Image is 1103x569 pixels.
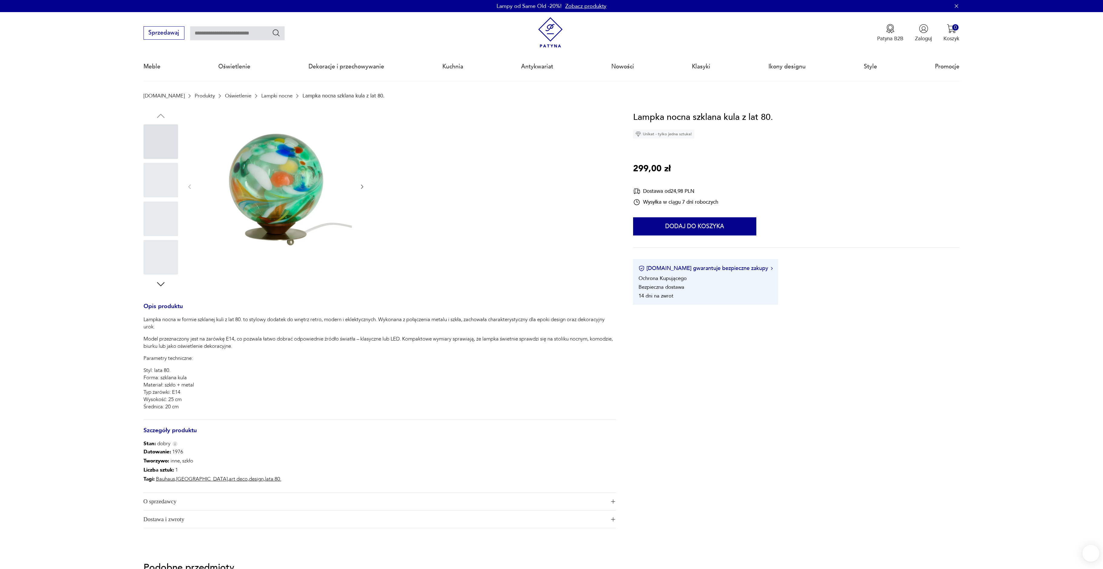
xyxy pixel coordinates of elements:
a: [GEOGRAPHIC_DATA] [176,475,228,482]
a: design [249,475,264,482]
p: Model przeznaczony jest na żarówkę E14, co pozwala łatwo dobrać odpowiednie źródło światła – klas... [144,335,616,350]
a: Promocje [935,53,959,81]
h3: Opis produktu [144,304,616,316]
a: Nowości [611,53,634,81]
b: Stan: [144,440,156,447]
li: Ochrona Kupującego [639,275,687,282]
span: dobry [144,440,170,447]
p: Lampy od Same Old -20%! [497,2,562,10]
img: Ikonka użytkownika [919,24,928,33]
span: O sprzedawcy [144,493,606,510]
a: Oświetlenie [218,53,250,81]
li: Bezpieczna dostawa [639,284,684,291]
a: Dekoracje i przechowywanie [309,53,384,81]
a: Meble [144,53,160,81]
button: Ikona plusaO sprzedawcy [144,493,616,510]
a: Ikony designu [768,53,806,81]
iframe: Smartsupp widget button [1082,545,1099,562]
b: Tagi: [144,475,155,482]
p: Patyna B2B [877,35,903,42]
button: [DOMAIN_NAME] gwarantuje bezpieczne zakupy [639,265,773,272]
button: Zaloguj [915,24,932,42]
h1: Lampka nocna szklana kula z lat 80. [633,110,773,124]
a: Kuchnia [442,53,463,81]
h3: Szczegóły produktu [144,428,616,440]
a: Style [864,53,877,81]
button: Dodaj do koszyka [633,217,756,235]
div: Wysyłka w ciągu 7 dni roboczych [633,199,718,206]
li: 14 dni na zwrot [639,292,673,299]
a: Bauhaus [156,475,175,482]
a: Produkty [195,93,215,99]
a: Oświetlenie [225,93,251,99]
span: Dostawa i zwroty [144,511,606,528]
img: Info icon [172,441,178,446]
p: inne, szkło [144,456,281,465]
div: Dostawa od 24,98 PLN [633,187,718,195]
a: lata 80. [265,475,281,482]
a: Lampki nocne [261,93,292,99]
button: Patyna B2B [877,24,903,42]
p: Lampka nocna w formie szklanej kuli z lat 80. to stylowy dodatek do wnętrz retro, modern i eklekt... [144,316,616,331]
p: 299,00 zł [633,162,671,176]
p: 1 [144,465,281,475]
img: Patyna - sklep z meblami i dekoracjami vintage [535,17,566,48]
div: 0 [952,24,959,31]
a: Zobacz produkty [565,2,606,10]
a: [DOMAIN_NAME] [144,93,185,99]
img: Ikona plusa [611,499,615,504]
img: Ikona certyfikatu [639,265,645,271]
a: Antykwariat [521,53,553,81]
button: Szukaj [272,28,281,37]
a: Sprzedawaj [144,31,184,36]
img: Ikona diamentu [636,131,641,137]
b: Liczba sztuk: [144,466,174,473]
img: Ikona plusa [611,517,615,521]
p: , , , , [144,475,281,484]
a: art deco [229,475,248,482]
p: Styl: lata 80. Forma: szklana kula Materiał: szkło + metal Typ żarówki: E14 Wysokość: 25 cm Średn... [144,367,616,410]
b: Tworzywo : [144,457,169,464]
button: 0Koszyk [943,24,959,42]
a: Klasyki [692,53,710,81]
img: Ikona medalu [886,24,895,33]
img: Ikona strzałki w prawo [771,267,773,270]
b: Datowanie : [144,448,171,455]
button: Sprzedawaj [144,26,184,40]
p: Parametry techniczne: [144,355,616,362]
img: Ikona koszyka [947,24,956,33]
div: Unikat - tylko jedna sztuka! [633,130,694,139]
img: Zdjęcie produktu Lampka nocna szklana kula z lat 80. [200,110,352,262]
button: Ikona plusaDostawa i zwroty [144,511,616,528]
img: Ikona dostawy [633,187,640,195]
p: Lampka nocna szklana kula z lat 80. [302,93,385,99]
p: Zaloguj [915,35,932,42]
p: 1976 [144,447,281,456]
a: Ikona medaluPatyna B2B [877,24,903,42]
p: Koszyk [943,35,959,42]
